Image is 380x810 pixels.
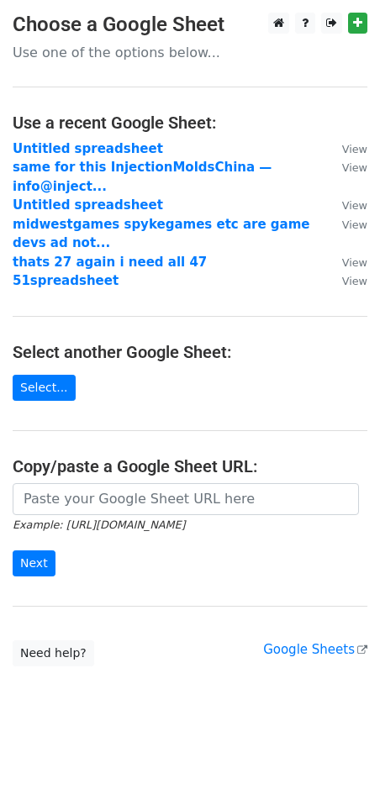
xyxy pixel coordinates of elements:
[13,13,367,37] h3: Choose a Google Sheet
[325,255,367,270] a: View
[342,256,367,269] small: View
[13,44,367,61] p: Use one of the options below...
[13,113,367,133] h4: Use a recent Google Sheet:
[263,642,367,657] a: Google Sheets
[342,143,367,155] small: View
[13,160,272,194] a: same for this InjectionMoldsChina — info@inject...
[13,255,207,270] a: thats 27 again i need all 47
[13,375,76,401] a: Select...
[13,273,119,288] a: 51spreadsheet
[13,217,310,251] a: midwestgames spykegames etc are game devs ad not...
[342,218,367,231] small: View
[13,550,55,576] input: Next
[13,456,367,476] h4: Copy/paste a Google Sheet URL:
[13,342,367,362] h4: Select another Google Sheet:
[325,197,367,213] a: View
[13,640,94,666] a: Need help?
[325,217,367,232] a: View
[13,197,163,213] a: Untitled spreadsheet
[325,273,367,288] a: View
[325,141,367,156] a: View
[13,141,163,156] a: Untitled spreadsheet
[13,483,359,515] input: Paste your Google Sheet URL here
[342,161,367,174] small: View
[342,199,367,212] small: View
[13,518,185,531] small: Example: [URL][DOMAIN_NAME]
[342,275,367,287] small: View
[325,160,367,175] a: View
